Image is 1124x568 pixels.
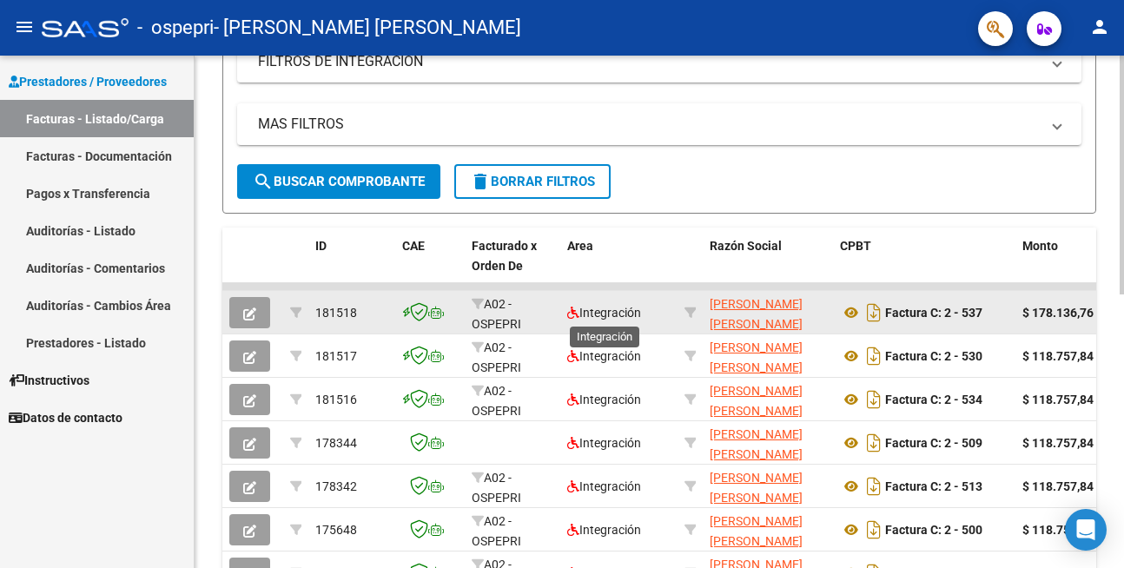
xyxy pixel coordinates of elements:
i: Descargar documento [863,516,885,544]
datatable-header-cell: CAE [395,228,465,304]
datatable-header-cell: ID [308,228,395,304]
span: A02 - OSPEPRI [472,471,521,505]
span: [PERSON_NAME] [PERSON_NAME] [710,297,803,331]
span: [PERSON_NAME] [PERSON_NAME] [710,471,803,505]
datatable-header-cell: Facturado x Orden De [465,228,560,304]
i: Descargar documento [863,342,885,370]
mat-icon: person [1089,17,1110,37]
span: 178344 [315,436,357,450]
span: Facturado x Orden De [472,239,537,273]
span: 181516 [315,393,357,406]
mat-expansion-panel-header: MAS FILTROS [237,103,1081,145]
button: Borrar Filtros [454,164,611,199]
span: CAE [402,239,425,253]
span: [PERSON_NAME] [PERSON_NAME] [710,427,803,461]
i: Descargar documento [863,386,885,413]
span: Razón Social [710,239,782,253]
i: Descargar documento [863,472,885,500]
mat-icon: delete [470,171,491,192]
strong: $ 118.757,84 [1022,436,1094,450]
i: Descargar documento [863,299,885,327]
span: Integración [567,479,641,493]
span: ID [315,239,327,253]
span: Borrar Filtros [470,174,595,189]
span: A02 - OSPEPRI [472,297,521,331]
div: 27336970461 [710,425,826,461]
button: Buscar Comprobante [237,164,440,199]
strong: $ 178.136,76 [1022,306,1094,320]
span: Datos de contacto [9,408,122,427]
i: Descargar documento [863,429,885,457]
span: 175648 [315,523,357,537]
span: Prestadores / Proveedores [9,72,167,91]
strong: $ 118.757,84 [1022,523,1094,537]
span: - ospepri [137,9,214,47]
strong: Factura C: 2 - 509 [885,436,982,450]
span: [PERSON_NAME] [PERSON_NAME] [710,514,803,548]
datatable-header-cell: Razón Social [703,228,833,304]
strong: Factura C: 2 - 500 [885,523,982,537]
div: 27336970461 [710,381,826,418]
span: Buscar Comprobante [253,174,425,189]
strong: Factura C: 2 - 534 [885,393,982,406]
span: A02 - OSPEPRI [472,384,521,418]
div: Open Intercom Messenger [1065,509,1107,551]
div: 27336970461 [710,512,826,548]
datatable-header-cell: Monto [1015,228,1120,304]
span: Integración [567,436,641,450]
div: 27336970461 [710,294,826,331]
strong: Factura C: 2 - 530 [885,349,982,363]
mat-expansion-panel-header: FILTROS DE INTEGRACION [237,41,1081,83]
span: Area [567,239,593,253]
datatable-header-cell: CPBT [833,228,1015,304]
strong: Factura C: 2 - 537 [885,306,982,320]
span: CPBT [840,239,871,253]
span: A02 - OSPEPRI [472,340,521,374]
span: 181518 [315,306,357,320]
span: Integración [567,393,641,406]
span: Integración [567,349,641,363]
span: Integración [567,306,641,320]
span: 178342 [315,479,357,493]
span: [PERSON_NAME] [PERSON_NAME] [710,340,803,374]
span: 181517 [315,349,357,363]
strong: $ 118.757,84 [1022,479,1094,493]
span: Monto [1022,239,1058,253]
span: A02 - OSPEPRI [472,514,521,548]
span: - [PERSON_NAME] [PERSON_NAME] [214,9,521,47]
strong: $ 118.757,84 [1022,349,1094,363]
div: 27336970461 [710,338,826,374]
span: Instructivos [9,371,89,390]
mat-panel-title: MAS FILTROS [258,115,1040,134]
mat-panel-title: FILTROS DE INTEGRACION [258,52,1040,71]
mat-icon: search [253,171,274,192]
span: Integración [567,523,641,537]
span: [PERSON_NAME] [PERSON_NAME] [710,384,803,418]
div: 27336970461 [710,468,826,505]
mat-icon: menu [14,17,35,37]
datatable-header-cell: Area [560,228,678,304]
strong: $ 118.757,84 [1022,393,1094,406]
strong: Factura C: 2 - 513 [885,479,982,493]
